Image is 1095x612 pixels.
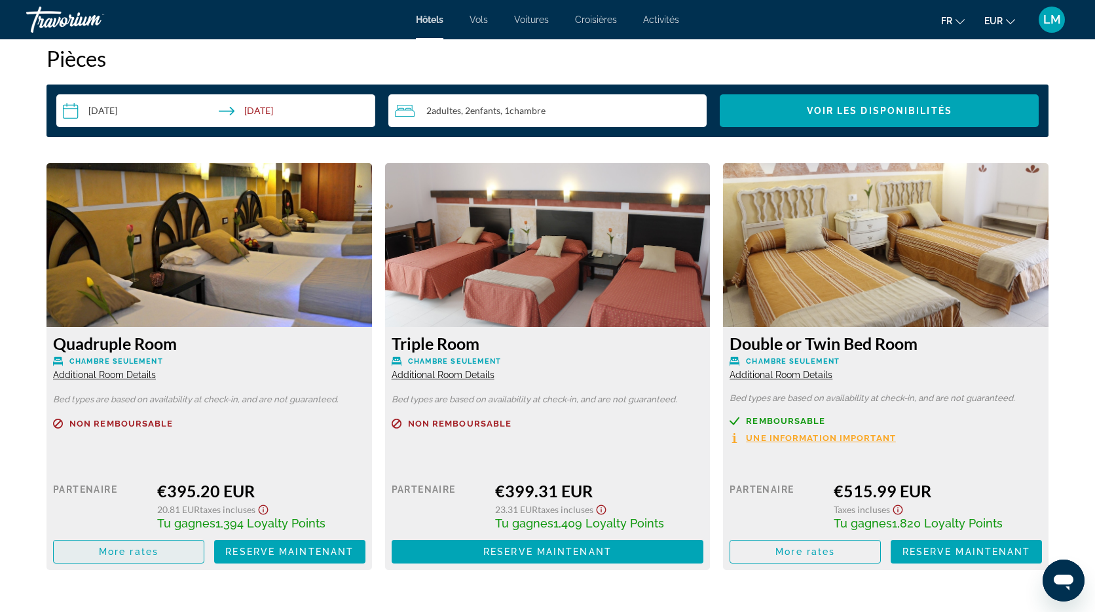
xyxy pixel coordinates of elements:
a: Remboursable [730,416,1042,426]
span: More rates [775,546,835,557]
a: Vols [470,14,488,25]
span: Remboursable [746,417,825,425]
span: , 2 [461,105,500,116]
button: Change currency [984,11,1015,30]
span: Additional Room Details [392,370,494,380]
a: Activités [643,14,679,25]
span: fr [941,16,952,26]
span: 2 [426,105,461,116]
button: User Menu [1035,6,1069,33]
span: Adultes [432,105,461,116]
button: Reserve maintenant [891,540,1042,564]
span: Reserve maintenant [225,546,354,557]
span: Une information important [746,434,896,442]
p: Bed types are based on availability at check-in, and are not guaranteed. [730,394,1042,403]
span: , 1 [500,105,546,116]
img: 3e8778f1-a2c6-4266-880c-08d1ebe4cc4c.jpeg [46,163,372,327]
h3: Double or Twin Bed Room [730,334,1042,353]
button: Reserve maintenant [214,540,365,564]
span: 20.81 EUR [157,504,200,515]
button: Show Taxes and Fees disclaimer [255,501,271,516]
span: Voir les disponibilités [807,105,952,116]
span: Chambre [510,105,546,116]
button: Show Taxes and Fees disclaimer [593,501,609,516]
iframe: Bouton de lancement de la fenêtre de messagerie [1043,560,1085,602]
span: More rates [99,546,158,557]
p: Bed types are based on availability at check-in, and are not guaranteed. [392,395,704,404]
span: Chambre seulement [408,357,502,366]
button: More rates [730,540,881,564]
span: 1,394 Loyalty Points [215,516,325,530]
span: Additional Room Details [53,370,156,380]
img: 08cd1213-579f-4242-b276-8c5796388465.jpeg [723,163,1049,327]
p: Bed types are based on availability at check-in, and are not guaranteed. [53,395,365,404]
span: Additional Room Details [730,370,832,380]
button: Show Taxes and Fees disclaimer [890,501,906,516]
h3: Triple Room [392,334,704,353]
button: Une information important [730,432,896,444]
span: Chambre seulement [69,357,163,366]
a: Croisières [575,14,617,25]
div: Partenaire [392,481,486,530]
button: More rates [53,540,204,564]
button: Travelers: 2 adults, 2 children [388,94,707,127]
span: 23.31 EUR [495,504,538,515]
span: LM [1043,13,1061,26]
span: 1,820 Loyalty Points [892,516,1003,530]
span: Tu gagnes [495,516,553,530]
span: Tu gagnes [157,516,215,530]
span: Reserve maintenant [902,546,1031,557]
span: Enfants [470,105,500,116]
a: Hôtels [416,14,443,25]
div: Search widget [56,94,1039,127]
span: Taxes incluses [834,504,890,515]
span: Tu gagnes [834,516,892,530]
button: Reserve maintenant [392,540,704,564]
img: 34533d4a-4cd4-4804-b6ef-890cbe6ffa4b.jpeg [385,163,711,327]
div: €395.20 EUR [157,481,365,501]
h3: Quadruple Room [53,334,365,353]
span: EUR [984,16,1003,26]
span: Taxes incluses [538,504,593,515]
button: Voir les disponibilités [720,94,1039,127]
div: €515.99 EUR [834,481,1042,501]
h2: Pièces [46,45,1049,71]
span: Chambre seulement [746,357,840,366]
span: 1,409 Loyalty Points [553,516,664,530]
span: Taxes incluses [200,504,255,515]
span: Non remboursable [408,419,512,428]
a: Voitures [514,14,549,25]
div: €399.31 EUR [495,481,703,501]
div: Partenaire [730,481,824,530]
a: Travorium [26,3,157,37]
button: Change language [941,11,965,30]
div: Partenaire [53,481,147,530]
span: Reserve maintenant [483,546,612,557]
button: Check-in date: Dec 31, 2025 Check-out date: Jan 4, 2026 [56,94,375,127]
span: Non remboursable [69,419,174,428]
